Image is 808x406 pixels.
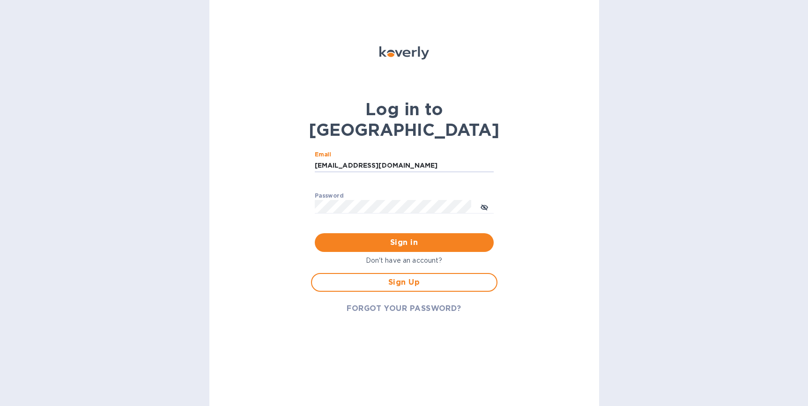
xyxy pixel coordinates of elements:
label: Email [315,152,331,157]
button: toggle password visibility [475,197,494,216]
p: Don't have an account? [311,256,497,266]
b: Log in to [GEOGRAPHIC_DATA] [309,99,499,140]
label: Password [315,193,343,199]
button: Sign Up [311,273,497,292]
span: FORGOT YOUR PASSWORD? [347,303,461,314]
button: FORGOT YOUR PASSWORD? [339,299,469,318]
span: Sign Up [319,277,489,288]
img: Koverly [379,46,429,59]
button: Sign in [315,233,494,252]
span: Sign in [322,237,486,248]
